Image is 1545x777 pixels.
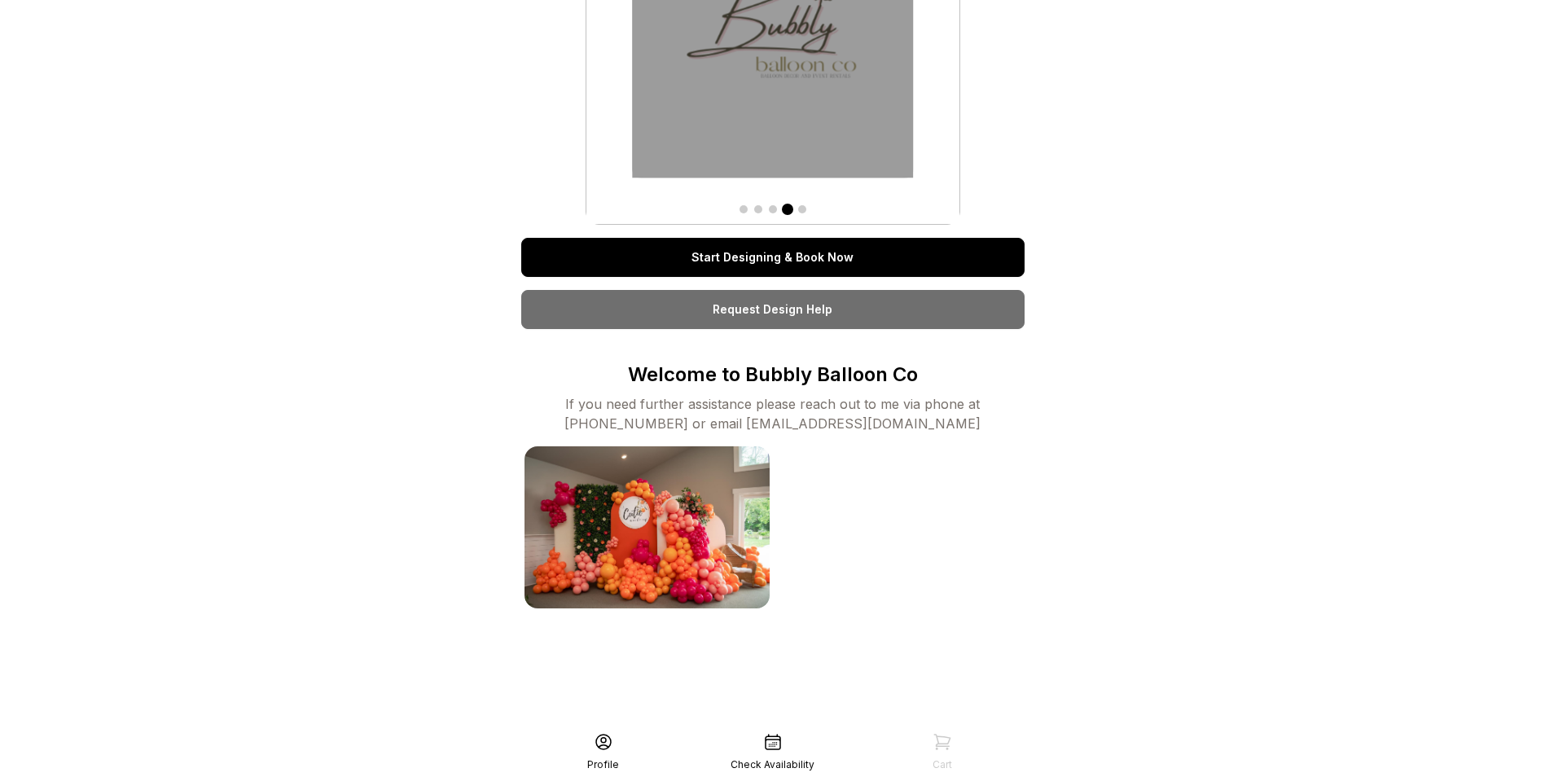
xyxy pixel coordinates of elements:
div: Cart [933,758,952,771]
div: If you need further assistance please reach out to me via phone at [PHONE_NUMBER] or email [EMAIL... [521,394,1025,433]
a: Start Designing & Book Now [521,238,1025,277]
div: Profile [587,758,619,771]
p: Welcome to Bubbly Balloon Co [521,362,1025,388]
a: Request Design Help [521,290,1025,329]
div: Check Availability [731,758,814,771]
